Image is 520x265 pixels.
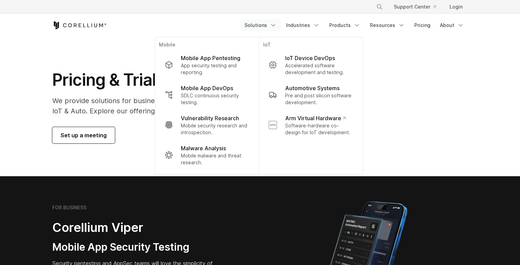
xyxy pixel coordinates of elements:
[52,127,115,143] a: Set up a meeting
[52,96,325,116] p: We provide solutions for businesses, research teams, community individuals, and IoT & Auto. Explo...
[285,62,353,76] p: Accelerated software development and testing.
[285,122,353,136] p: Software-hardware co-design for IoT development.
[181,92,249,106] p: SDLC continuous security testing.
[61,131,107,139] span: Set up a meeting
[52,21,107,29] a: Corellium Home
[263,41,359,50] p: IoT
[181,152,249,166] p: Mobile malware and threat research.
[285,84,339,92] p: Automotive Systems
[181,54,240,62] p: Mobile App Pentesting
[181,62,249,76] p: App security testing and reporting.
[373,1,386,13] button: Search
[285,92,353,106] p: Pre and post silicon software development.
[181,114,239,122] p: Vulnerability Research
[325,19,364,31] a: Products
[159,41,254,50] p: Mobile
[444,1,468,13] a: Login
[159,50,254,80] a: Mobile App Pentesting App security testing and reporting.
[263,80,359,110] a: Automotive Systems Pre and post silicon software development.
[240,19,468,31] div: Navigation Menu
[282,19,324,31] a: Industries
[159,110,254,140] a: Vulnerability Research Mobile security research and introspection.
[263,110,359,140] a: Arm Virtual Hardware Software-hardware co-design for IoT development.
[52,220,227,235] h2: Corellium Viper
[181,122,249,136] p: Mobile security research and introspection.
[181,144,226,152] p: Malware Analysis
[159,80,254,110] a: Mobile App DevOps SDLC continuous security testing.
[240,19,281,31] a: Solutions
[388,1,441,13] a: Support Center
[366,19,409,31] a: Resources
[436,19,468,31] a: About
[181,84,233,92] p: Mobile App DevOps
[263,50,359,80] a: IoT Device DevOps Accelerated software development and testing.
[285,54,335,62] p: IoT Device DevOps
[368,1,468,13] div: Navigation Menu
[52,241,227,254] h3: Mobile App Security Testing
[159,140,254,170] a: Malware Analysis Mobile malware and threat research.
[410,19,435,31] a: Pricing
[52,70,325,90] h1: Pricing & Trials
[52,205,86,211] h6: FOR BUSINESS
[285,114,345,122] p: Arm Virtual Hardware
